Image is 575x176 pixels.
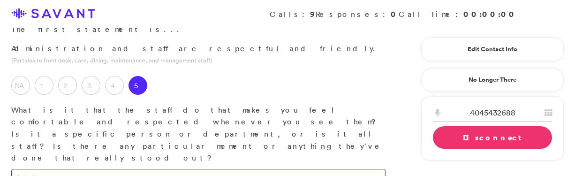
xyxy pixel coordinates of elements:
label: 4 [105,76,124,95]
strong: 0 [391,9,399,19]
label: 1 [35,76,53,95]
label: 2 [58,76,77,95]
label: NA [11,76,30,95]
strong: 00:00:00 [463,9,517,19]
p: Administration and staff are respectful and friendly. [11,43,386,55]
p: The first statement is... [11,23,386,36]
a: Edit Contact Info [433,42,552,57]
label: 3 [82,76,100,95]
p: (Pertains to front desk, care, dining, maintenance, and management staff) [11,56,386,65]
strong: 9 [310,9,316,19]
a: No Longer There [421,68,564,92]
a: Disconnect [433,126,552,149]
p: What is it that the staff do that makes you feel comfortable and respected whenever you see them?... [11,104,386,164]
label: 5 [129,76,147,95]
